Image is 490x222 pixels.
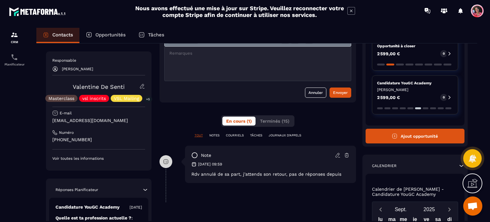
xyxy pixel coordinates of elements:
button: Next month [443,205,455,214]
p: Candidature YouGC Academy [377,80,453,86]
a: Contacts [36,28,79,43]
p: vsl inscrits [82,96,106,101]
button: Terminés (15) [256,117,293,126]
p: [PHONE_NUMBER] [52,137,145,143]
a: schedulerschedulerPlanificateur [2,49,27,71]
p: Opportunité à closer [377,43,453,49]
p: TOUT [195,133,203,138]
img: logo [9,6,66,17]
button: Open years overlay [415,204,443,215]
div: Ouvrir le chat [463,196,482,216]
p: [PERSON_NAME] [62,67,93,71]
p: Rdv annulé de sa part, j'attends son retour, pas de réponses depuis [191,172,350,177]
img: scheduler [11,53,18,61]
p: 2 599,00 € [377,51,400,56]
div: Envoyer [333,89,348,96]
p: [PERSON_NAME] [377,87,453,92]
button: Ajout opportunité [366,129,465,143]
p: [DATE] 09:59 [198,162,222,167]
a: Tâches [132,28,171,43]
span: Terminés (15) [260,119,289,124]
img: formation [11,31,18,39]
a: Valentine De Senti [73,83,125,90]
button: En cours (1) [222,117,256,126]
p: 0 [443,51,445,56]
p: Opportunités [95,32,126,38]
p: Responsable [52,58,145,63]
p: Voir toutes les informations [52,156,145,161]
p: CRM [2,40,27,44]
p: 0 [443,95,445,100]
p: [DATE] [130,205,142,210]
p: Tâches [148,32,164,38]
p: Calendrier [372,163,397,168]
p: 2 599,00 € [377,95,400,100]
p: note [201,152,211,158]
a: Opportunités [79,28,132,43]
p: Réponses Planificateur [56,187,98,192]
button: Open months overlay [387,204,415,215]
p: Contacts [52,32,73,38]
p: [EMAIL_ADDRESS][DOMAIN_NAME] [52,118,145,124]
button: Annuler [305,88,326,98]
p: VSL Mailing [114,96,139,101]
span: En cours (1) [226,119,252,124]
a: formationformationCRM [2,26,27,49]
p: Numéro [59,130,74,135]
p: TÂCHES [250,133,262,138]
p: JOURNAUX D'APPELS [269,133,301,138]
button: Envoyer [330,88,351,98]
p: E-mail [60,111,72,116]
h2: Nous avons effectué une mise à jour sur Stripe. Veuillez reconnecter votre compte Stripe afin de ... [135,5,344,18]
p: COURRIELS [226,133,244,138]
button: Previous month [375,205,387,214]
p: +5 [144,96,152,103]
p: Masterclass [48,96,74,101]
p: NOTES [209,133,219,138]
p: Candidature YouGC Academy [56,204,120,210]
p: Planificateur [2,63,27,66]
p: Calendrier de [PERSON_NAME] - Candidature YouGC Academy [372,187,458,197]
